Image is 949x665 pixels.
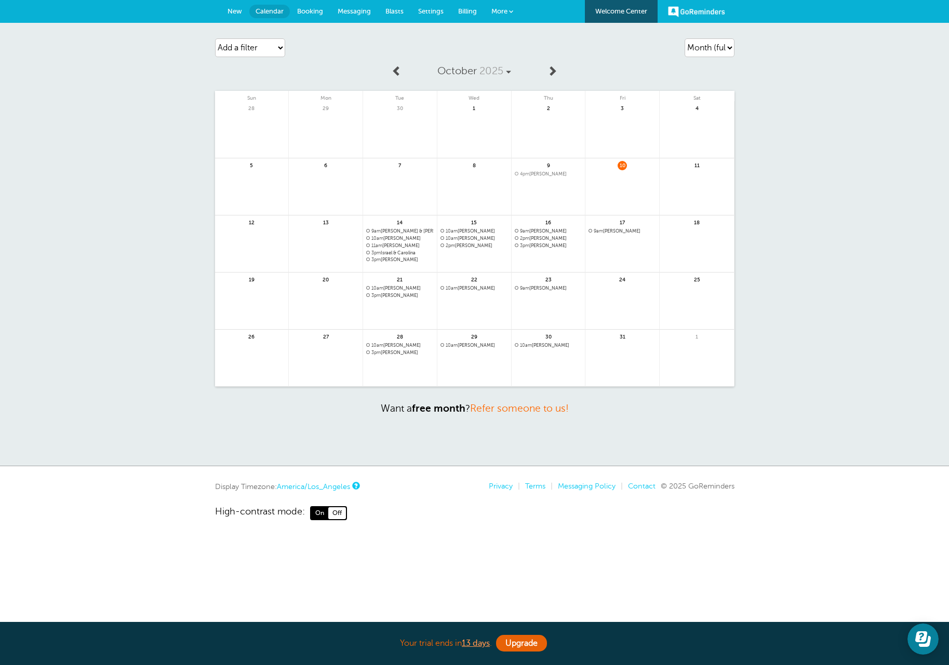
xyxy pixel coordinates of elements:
[366,236,434,241] span: Rafael
[289,91,363,101] span: Mon
[371,236,383,241] span: 10am
[366,343,434,348] span: Erica Hernandez
[692,218,702,226] span: 18
[395,161,405,169] span: 7
[520,228,529,234] span: 9am
[440,236,508,241] a: 10am[PERSON_NAME]
[371,250,381,255] span: 3pm
[366,250,434,256] a: 3pmIsrael & Carolina
[256,7,284,15] span: Calendar
[513,482,520,491] li: |
[525,482,545,490] a: Terms
[395,104,405,112] span: 30
[371,343,383,348] span: 10am
[249,5,290,18] a: Calendar
[321,104,330,112] span: 29
[491,7,507,15] span: More
[616,482,623,491] li: |
[515,243,582,249] a: 3pm[PERSON_NAME]
[907,623,939,655] iframe: Resource center
[585,91,659,101] span: Fri
[366,236,434,241] a: 10am[PERSON_NAME]
[228,7,242,15] span: New
[544,218,553,226] span: 16
[247,332,256,340] span: 26
[277,482,350,491] a: America/Los_Angeles
[440,243,508,249] a: 2pm[PERSON_NAME]
[544,332,553,340] span: 30
[366,343,434,348] a: 10am[PERSON_NAME]
[496,635,547,652] a: Upgrade
[297,7,323,15] span: Booking
[440,228,508,234] span: Jose
[440,343,508,348] a: 10am[PERSON_NAME]
[385,7,404,15] span: Blasts
[618,104,627,112] span: 3
[321,218,330,226] span: 13
[366,257,434,263] a: 3pm[PERSON_NAME]
[520,171,529,177] span: 4pm
[520,243,529,248] span: 3pm
[515,228,582,234] a: 9am[PERSON_NAME]
[470,161,479,169] span: 8
[515,343,582,348] span: Patricia Haupt
[440,228,508,234] a: 10am[PERSON_NAME]
[462,639,490,648] a: 13 days
[395,275,405,283] span: 21
[328,507,346,519] span: Off
[352,482,358,489] a: This is the timezone being used to display dates and times to you on this device. Click the timez...
[371,350,381,355] span: 3pm
[544,104,553,112] span: 2
[371,293,381,298] span: 3pm
[446,236,458,241] span: 10am
[512,91,585,101] span: Thu
[446,228,458,234] span: 10am
[440,236,508,241] span: Gregg
[338,7,371,15] span: Messaging
[418,7,444,15] span: Settings
[371,286,383,291] span: 10am
[412,403,465,414] strong: free month
[489,482,513,490] a: Privacy
[470,275,479,283] span: 22
[247,275,256,283] span: 19
[628,482,656,490] a: Contact
[437,91,511,101] span: Wed
[366,286,434,291] a: 10am[PERSON_NAME]
[440,343,508,348] span: Maria Bartolet
[661,482,734,490] span: © 2025 GoReminders
[215,506,305,520] span: High-contrast mode:
[366,350,434,356] a: 3pm[PERSON_NAME]
[470,104,479,112] span: 1
[366,228,434,234] a: 9am[PERSON_NAME] & [PERSON_NAME]
[618,161,627,169] span: 10
[247,161,256,169] span: 5
[366,350,434,356] span: Manny Rodriguez
[618,275,627,283] span: 24
[692,104,702,112] span: 4
[395,218,405,226] span: 14
[589,228,656,234] a: 9am[PERSON_NAME]
[446,343,458,348] span: 10am
[589,228,656,234] span: Steve Bickford
[366,257,434,263] span: Kyle
[371,257,381,262] span: 3pm
[446,286,458,291] span: 10am
[215,482,358,491] div: Display Timezone:
[446,243,455,248] span: 2pm
[437,65,477,77] span: October
[515,236,582,241] a: 2pm[PERSON_NAME]
[371,228,381,234] span: 9am
[692,161,702,169] span: 11
[215,506,734,520] a: High-contrast mode: On Off
[692,275,702,283] span: 25
[458,7,477,15] span: Billing
[247,104,256,112] span: 28
[520,343,532,348] span: 10am
[321,332,330,340] span: 27
[247,218,256,226] span: 12
[544,161,553,169] span: 9
[215,91,289,101] span: Sun
[440,286,508,291] span: Sandra Gonyon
